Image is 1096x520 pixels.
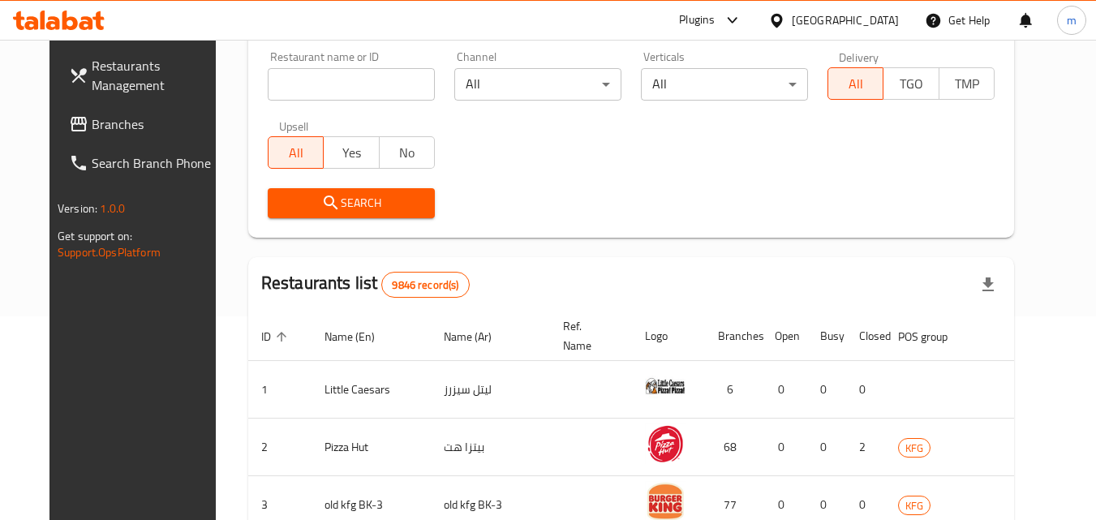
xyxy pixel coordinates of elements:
[248,361,312,419] td: 1
[898,327,969,346] span: POS group
[705,361,762,419] td: 6
[762,419,807,476] td: 0
[641,68,808,101] div: All
[312,419,431,476] td: Pizza Hut
[100,198,125,219] span: 1.0.0
[323,136,379,169] button: Yes
[969,265,1008,304] div: Export file
[281,193,422,213] span: Search
[883,67,939,100] button: TGO
[835,72,877,96] span: All
[275,141,317,165] span: All
[846,419,885,476] td: 2
[382,277,468,293] span: 9846 record(s)
[58,198,97,219] span: Version:
[807,361,846,419] td: 0
[839,51,879,62] label: Delivery
[248,419,312,476] td: 2
[563,316,612,355] span: Ref. Name
[632,312,705,361] th: Logo
[312,361,431,419] td: Little Caesars
[268,188,435,218] button: Search
[268,136,324,169] button: All
[705,312,762,361] th: Branches
[268,68,435,101] input: Search for restaurant name or ID..
[946,72,988,96] span: TMP
[261,327,292,346] span: ID
[679,11,715,30] div: Plugins
[279,120,309,131] label: Upsell
[899,496,930,515] span: KFG
[899,439,930,458] span: KFG
[92,114,220,134] span: Branches
[645,366,686,406] img: Little Caesars
[762,361,807,419] td: 0
[92,153,220,173] span: Search Branch Phone
[379,136,435,169] button: No
[827,67,883,100] button: All
[386,141,428,165] span: No
[645,423,686,464] img: Pizza Hut
[431,361,550,419] td: ليتل سيزرز
[58,242,161,263] a: Support.OpsPlatform
[58,226,132,247] span: Get support on:
[431,419,550,476] td: بيتزا هت
[92,56,220,95] span: Restaurants Management
[56,105,233,144] a: Branches
[846,312,885,361] th: Closed
[330,141,372,165] span: Yes
[454,68,621,101] div: All
[1067,11,1077,29] span: m
[846,361,885,419] td: 0
[444,327,513,346] span: Name (Ar)
[792,11,899,29] div: [GEOGRAPHIC_DATA]
[890,72,932,96] span: TGO
[56,46,233,105] a: Restaurants Management
[56,144,233,183] a: Search Branch Phone
[762,312,807,361] th: Open
[807,312,846,361] th: Busy
[325,327,396,346] span: Name (En)
[939,67,995,100] button: TMP
[807,419,846,476] td: 0
[705,419,762,476] td: 68
[261,271,470,298] h2: Restaurants list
